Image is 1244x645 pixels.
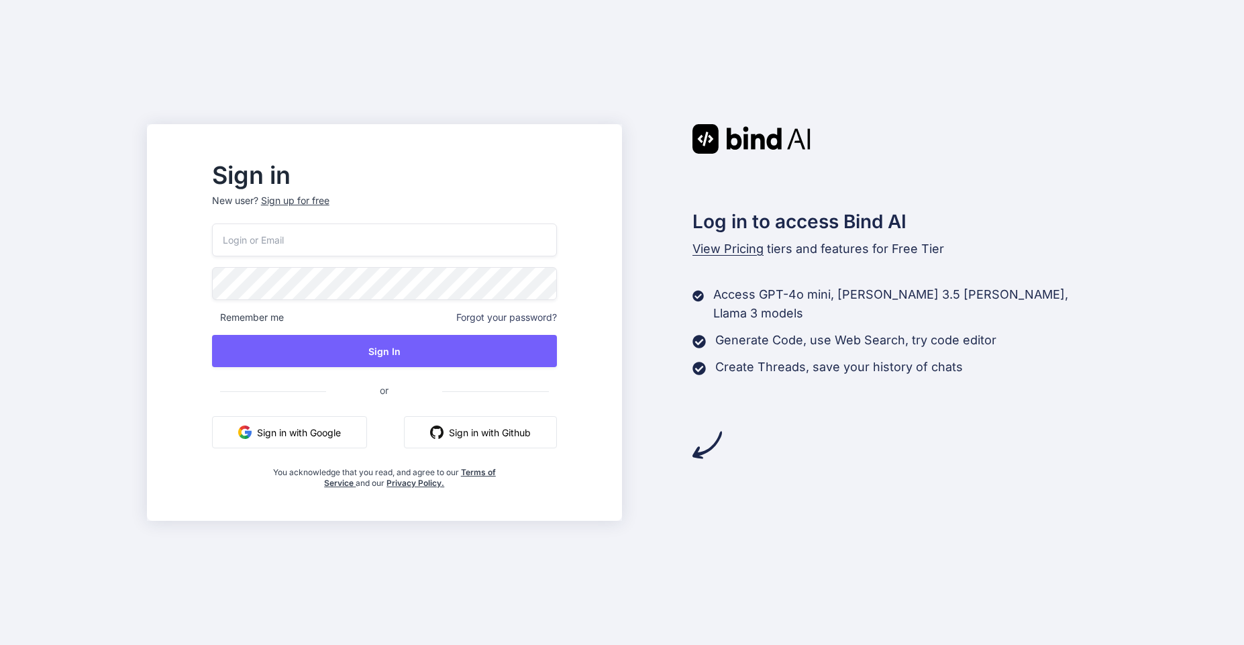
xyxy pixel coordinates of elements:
p: Create Threads, save your history of chats [715,358,963,377]
p: tiers and features for Free Tier [692,240,1098,258]
span: Forgot your password? [456,311,557,324]
h2: Sign in [212,164,557,186]
a: Terms of Service [324,467,496,488]
span: Remember me [212,311,284,324]
img: arrow [692,430,722,460]
span: View Pricing [692,242,764,256]
h2: Log in to access Bind AI [692,207,1098,236]
p: New user? [212,194,557,224]
p: Access GPT-4o mini, [PERSON_NAME] 3.5 [PERSON_NAME], Llama 3 models [713,285,1097,323]
input: Login or Email [212,224,557,256]
div: Sign up for free [261,194,329,207]
a: Privacy Policy. [386,478,444,488]
button: Sign In [212,335,557,367]
p: Generate Code, use Web Search, try code editor [715,331,996,350]
div: You acknowledge that you read, and agree to our and our [269,459,499,489]
button: Sign in with Github [404,416,557,448]
button: Sign in with Google [212,416,367,448]
img: Bind AI logo [692,124,811,154]
img: google [238,426,252,439]
span: or [326,374,442,407]
img: github [430,426,444,439]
